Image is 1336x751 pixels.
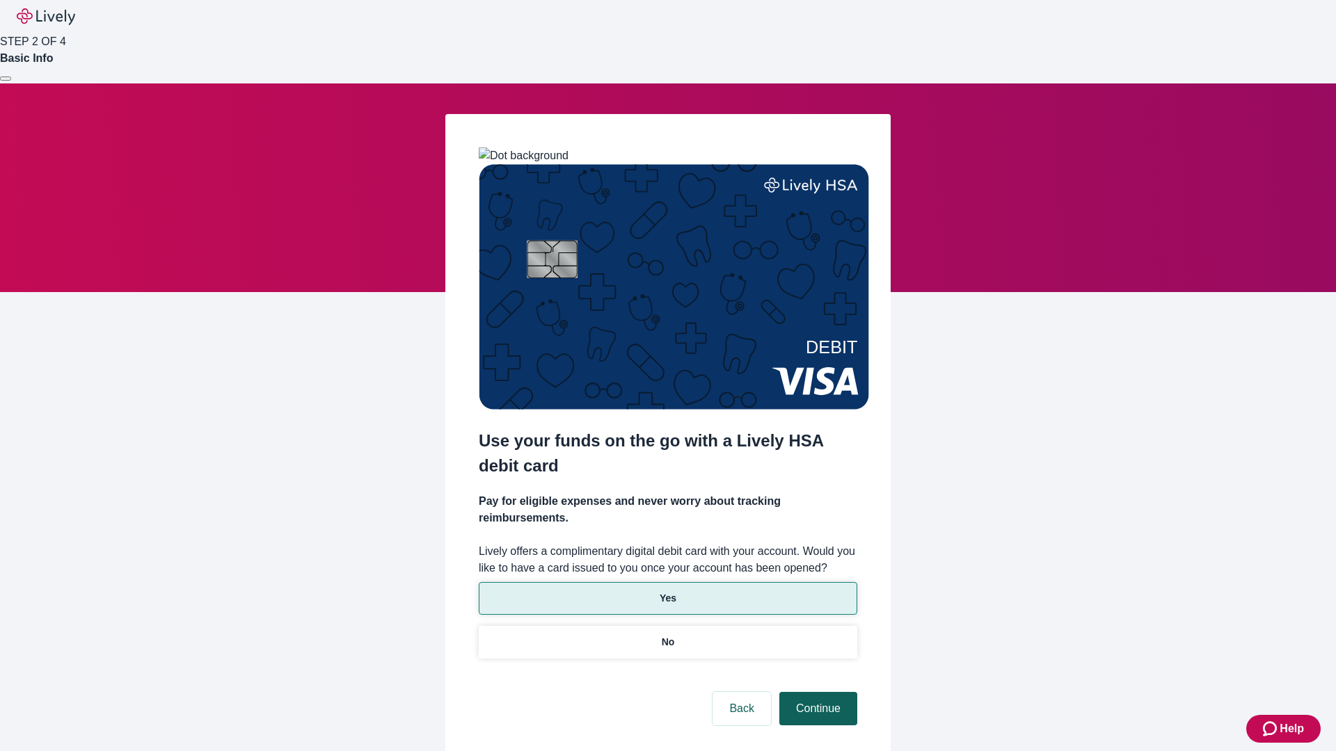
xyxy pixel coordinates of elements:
[479,582,857,615] button: Yes
[662,635,675,649] p: No
[779,692,857,725] button: Continue
[660,591,676,606] p: Yes
[479,626,857,659] button: No
[479,493,857,526] h4: Pay for eligible expenses and never worry about tracking reimbursements.
[17,8,75,25] img: Lively
[479,543,857,576] label: Lively offers a complimentary digital debit card with your account. Would you like to have a card...
[1246,715,1321,743] button: Zendesk support iconHelp
[1280,720,1304,737] span: Help
[479,147,568,164] img: Dot background
[479,428,857,478] h2: Use your funds on the go with a Lively HSA debit card
[479,164,869,410] img: Debit card
[1263,720,1280,737] svg: Zendesk support icon
[713,692,771,725] button: Back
